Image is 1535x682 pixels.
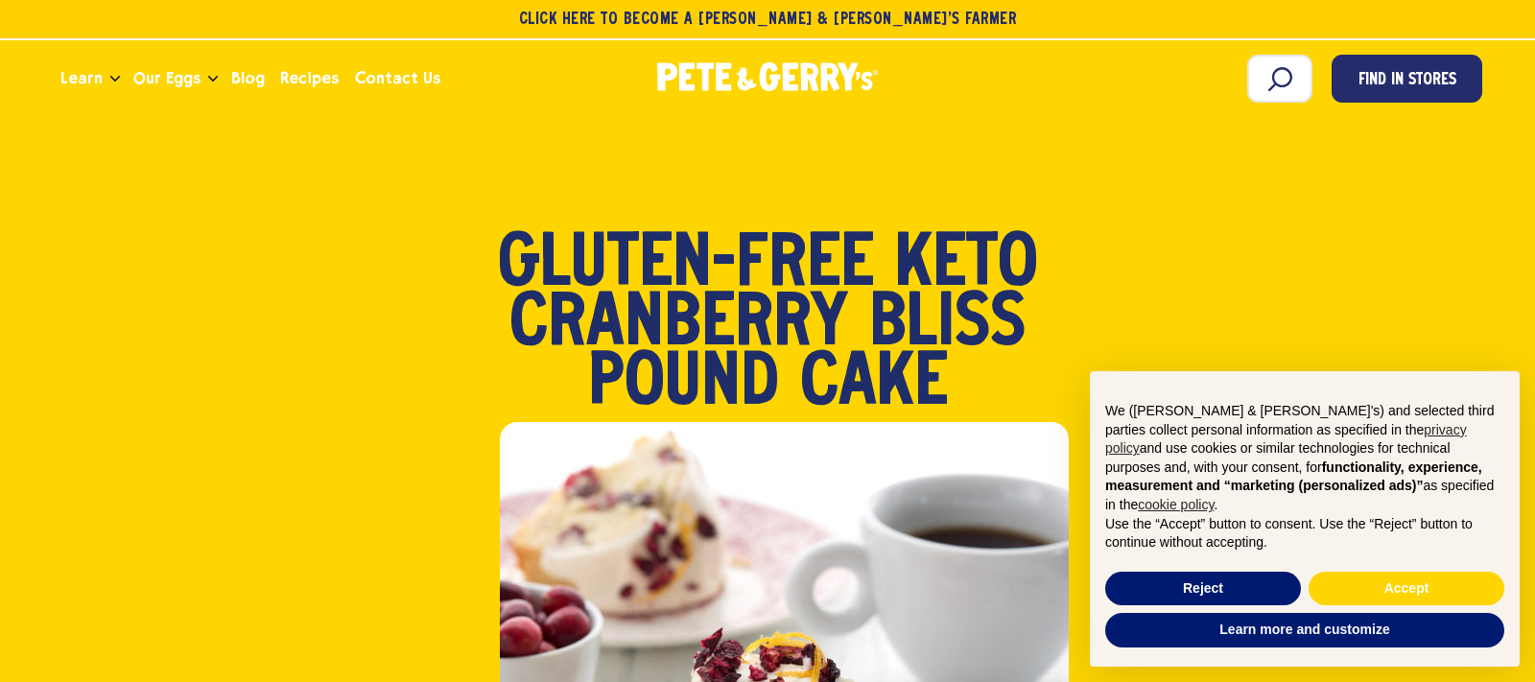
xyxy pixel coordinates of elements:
button: Accept [1309,572,1504,606]
span: Learn [60,66,103,90]
input: Search [1247,55,1312,103]
p: Use the “Accept” button to consent. Use the “Reject” button to continue without accepting. [1105,515,1504,553]
span: Our Eggs [133,66,201,90]
a: Find in Stores [1332,55,1482,103]
span: Blog [231,66,265,90]
button: Learn more and customize [1105,613,1504,647]
div: Notice [1074,356,1535,682]
span: Keto [895,236,1038,295]
span: Gluten-Free [498,236,874,295]
button: Open the dropdown menu for Learn [110,76,120,82]
span: Cranberry [509,295,848,355]
button: Open the dropdown menu for Our Eggs [208,76,218,82]
p: We ([PERSON_NAME] & [PERSON_NAME]'s) and selected third parties collect personal information as s... [1105,402,1504,515]
span: Cake [800,355,948,414]
span: Bliss [869,295,1026,355]
a: Our Eggs [126,53,208,105]
span: Find in Stores [1358,68,1456,94]
a: Contact Us [347,53,448,105]
a: Learn [53,53,110,105]
span: Recipes [280,66,339,90]
a: Blog [224,53,272,105]
span: Pound [588,355,779,414]
a: cookie policy [1138,497,1214,512]
span: Contact Us [355,66,440,90]
button: Reject [1105,572,1301,606]
a: Recipes [272,53,346,105]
